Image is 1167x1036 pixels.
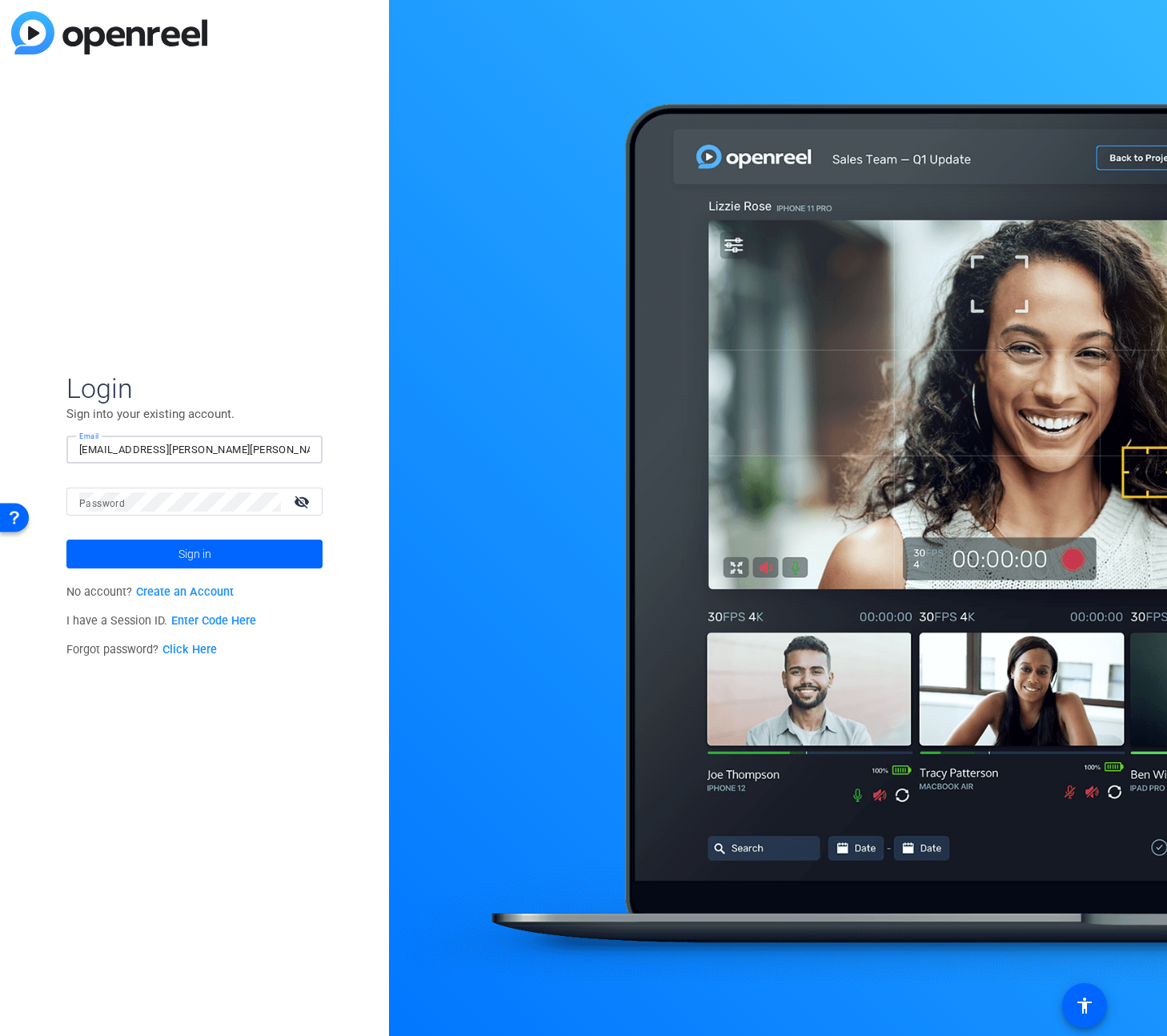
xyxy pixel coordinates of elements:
[284,490,323,513] mat-icon: visibility_off
[11,11,207,54] img: blue-gradient.svg
[66,405,323,423] p: Sign into your existing account.
[1075,996,1094,1015] mat-icon: accessibility
[66,540,323,568] button: Sign in
[66,643,217,657] span: Forgot password?
[178,534,211,574] span: Sign in
[79,432,99,440] mat-label: Email
[79,440,310,460] input: Enter Email Address
[136,585,234,599] a: Create an Account
[79,498,125,509] mat-label: Password
[66,585,234,599] span: No account?
[66,371,323,405] span: Login
[66,614,256,628] span: I have a Session ID.
[162,643,217,657] a: Click Here
[171,614,256,628] a: Enter Code Here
